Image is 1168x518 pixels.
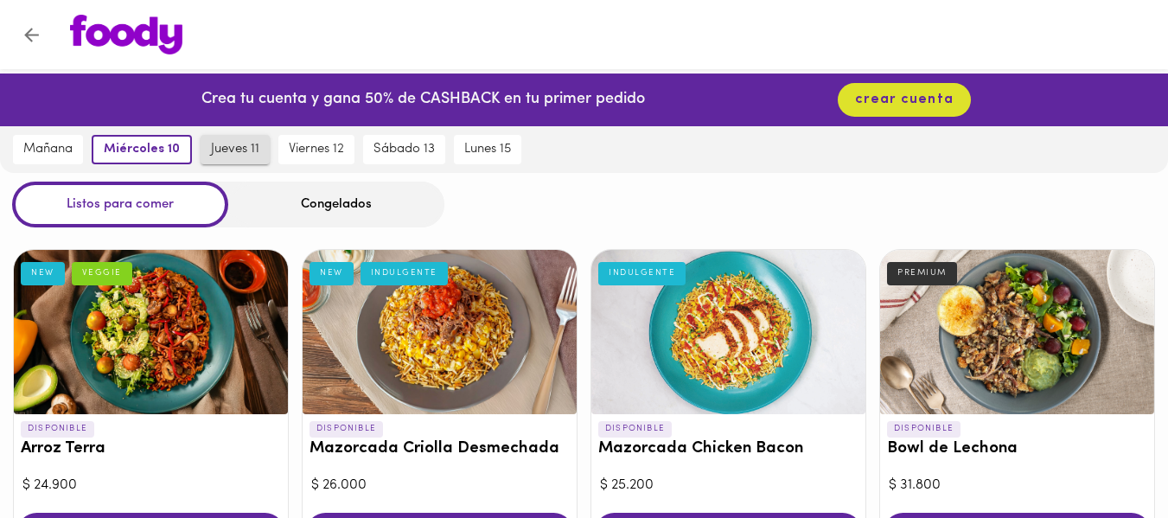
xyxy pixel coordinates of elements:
iframe: Messagebird Livechat Widget [1068,418,1151,501]
span: crear cuenta [855,92,954,108]
button: miércoles 10 [92,135,192,164]
span: mañana [23,142,73,157]
span: jueves 11 [211,142,259,157]
div: INDULGENTE [361,262,448,285]
span: miércoles 10 [104,142,180,157]
span: sábado 13 [373,142,435,157]
h3: Mazorcada Criolla Desmechada [310,440,570,458]
div: VEGGIE [72,262,132,285]
span: viernes 12 [289,142,344,157]
p: Crea tu cuenta y gana 50% de CASHBACK en tu primer pedido [201,89,645,112]
p: DISPONIBLE [598,421,672,437]
div: $ 25.200 [600,476,857,496]
div: NEW [21,262,65,285]
button: Volver [10,14,53,56]
div: PREMIUM [887,262,957,285]
button: crear cuenta [838,83,971,117]
p: DISPONIBLE [21,421,94,437]
div: $ 24.900 [22,476,279,496]
div: Mazorcada Chicken Bacon [591,250,865,414]
div: NEW [310,262,354,285]
div: $ 26.000 [311,476,568,496]
div: Bowl de Lechona [880,250,1154,414]
div: $ 31.800 [889,476,1146,496]
button: jueves 11 [201,135,270,164]
img: logo.png [70,15,182,54]
div: INDULGENTE [598,262,686,285]
div: Mazorcada Criolla Desmechada [303,250,577,414]
h3: Mazorcada Chicken Bacon [598,440,858,458]
button: lunes 15 [454,135,521,164]
div: Listos para comer [12,182,228,227]
span: lunes 15 [464,142,511,157]
p: DISPONIBLE [310,421,383,437]
h3: Arroz Terra [21,440,281,458]
div: Congelados [228,182,444,227]
p: DISPONIBLE [887,421,961,437]
button: sábado 13 [363,135,445,164]
h3: Bowl de Lechona [887,440,1147,458]
button: mañana [13,135,83,164]
div: Arroz Terra [14,250,288,414]
button: viernes 12 [278,135,354,164]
